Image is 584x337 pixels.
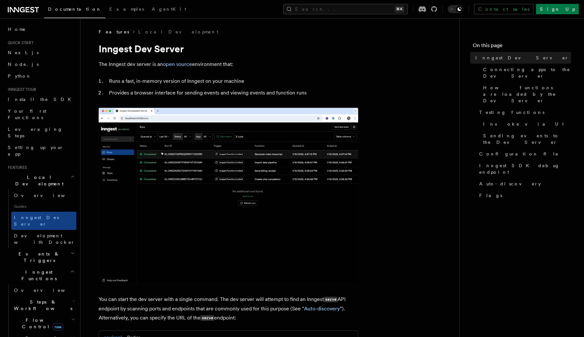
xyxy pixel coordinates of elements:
[479,109,544,116] span: Testing functions
[304,306,340,312] a: Auto-discovery
[11,299,72,312] span: Steps & Workflows
[5,248,76,266] button: Events & Triggers
[473,42,571,52] h4: On this page
[483,132,571,145] span: Sending events to the Dev Server
[14,193,81,198] span: Overview
[11,201,76,212] span: Guides
[8,97,75,102] span: Install the SDK
[5,251,71,264] span: Events & Triggers
[5,40,33,45] span: Quick start
[11,190,76,201] a: Overview
[5,23,76,35] a: Home
[5,58,76,70] a: Node.js
[107,77,358,86] li: Runs a fast, in-memory version of Inngest on your machine
[481,82,571,106] a: How functions are loaded by the Dev Server
[483,84,571,104] span: How functions are loaded by the Dev Server
[11,230,76,248] a: Development with Docker
[479,192,502,199] span: Flags
[109,6,144,12] span: Examples
[44,2,105,18] a: Documentation
[163,61,192,67] a: open source
[11,212,76,230] a: Inngest Dev Server
[8,145,64,156] span: Setting up your app
[138,29,218,35] a: Local Development
[448,5,463,13] button: Toggle dark mode
[14,215,69,227] span: Inngest Dev Server
[8,62,39,67] span: Node.js
[148,2,190,18] a: AgentKit
[201,315,214,321] code: serve
[5,171,76,190] button: Local Development
[99,108,358,284] img: Dev Server Demo
[479,181,541,187] span: Auto-discovery
[152,6,186,12] span: AgentKit
[105,2,148,18] a: Examples
[477,148,571,160] a: Configuration file
[483,66,571,79] span: Connecting apps to the Dev Server
[14,233,75,245] span: Development with Docker
[5,142,76,160] a: Setting up your app
[8,50,39,55] span: Next.js
[5,165,27,170] span: Features
[477,106,571,118] a: Testing functions
[475,55,569,61] span: Inngest Dev Server
[481,118,571,130] a: Invoke via UI
[11,284,76,296] a: Overview
[483,121,569,127] span: Invoke via UI
[477,178,571,190] a: Auto-discovery
[5,94,76,105] a: Install the SDK
[283,4,408,14] button: Search...⌘K
[11,314,76,332] button: Flow Controlnew
[99,29,129,35] span: Features
[5,174,71,187] span: Local Development
[8,127,63,138] span: Leveraging Steps
[99,60,358,69] p: The Inngest dev server is an environment that:
[8,73,31,79] span: Python
[479,151,559,157] span: Configuration file
[324,297,337,302] code: serve
[11,317,71,330] span: Flow Control
[473,52,571,64] a: Inngest Dev Server
[481,130,571,148] a: Sending events to the Dev Server
[5,266,76,284] button: Inngest Functions
[8,108,46,120] span: Your first Functions
[107,88,358,97] li: Provides a browser interface for sending events and viewing events and function runs
[477,160,571,178] a: Inngest SDK debug endpoint
[11,296,76,314] button: Steps & Workflows
[395,6,404,12] kbd: ⌘K
[5,190,76,248] div: Local Development
[479,162,571,175] span: Inngest SDK debug endpoint
[5,269,70,282] span: Inngest Functions
[5,105,76,123] a: Your first Functions
[53,323,63,331] span: new
[99,43,358,55] h1: Inngest Dev Server
[536,4,579,14] a: Sign Up
[48,6,102,12] span: Documentation
[5,70,76,82] a: Python
[8,26,26,32] span: Home
[5,47,76,58] a: Next.js
[14,288,81,293] span: Overview
[477,190,571,201] a: Flags
[474,4,533,14] a: Contact sales
[481,64,571,82] a: Connecting apps to the Dev Server
[5,87,36,92] span: Inngest tour
[5,123,76,142] a: Leveraging Steps
[99,295,358,323] p: You can start the dev server with a single command. The dev server will attempt to find an Innges...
